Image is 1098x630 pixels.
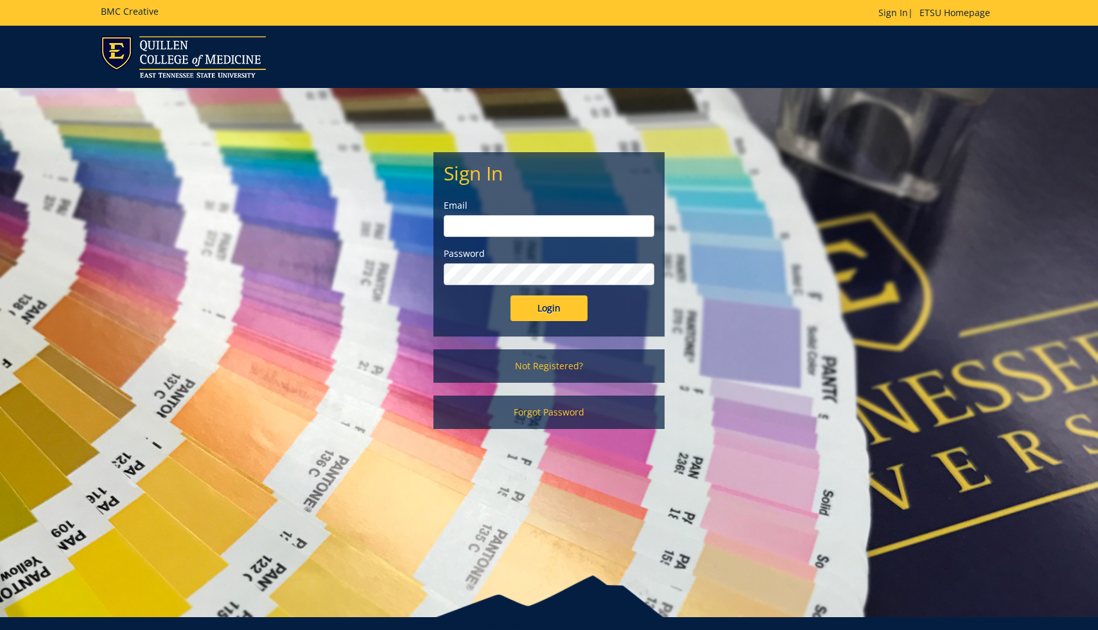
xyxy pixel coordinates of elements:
label: Email [444,199,654,212]
p: | [878,6,997,19]
a: Not Registered? [433,349,665,383]
a: Sign In [878,6,908,19]
img: ETSU logo [101,36,266,78]
input: Login [510,295,588,321]
label: Password [444,247,654,260]
h5: BMC Creative [101,6,159,16]
h2: Sign In [444,162,654,184]
a: ETSU Homepage [913,6,997,19]
a: Forgot Password [433,396,665,429]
